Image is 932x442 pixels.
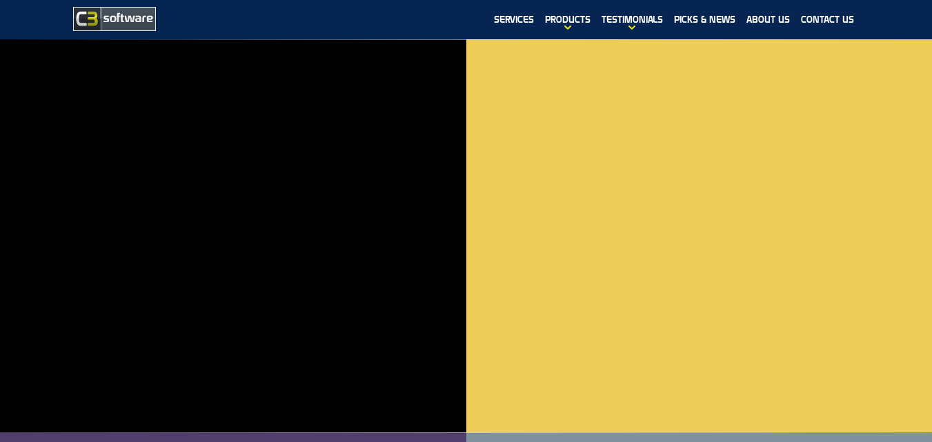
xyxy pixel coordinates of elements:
a: Products [539,3,596,35]
a: Testimonials [596,3,668,35]
a: Services [488,3,539,35]
img: C3 Software [73,7,156,31]
a: About us [741,3,795,35]
a: Contact Us [795,3,860,35]
a: Picks & News [668,3,741,35]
